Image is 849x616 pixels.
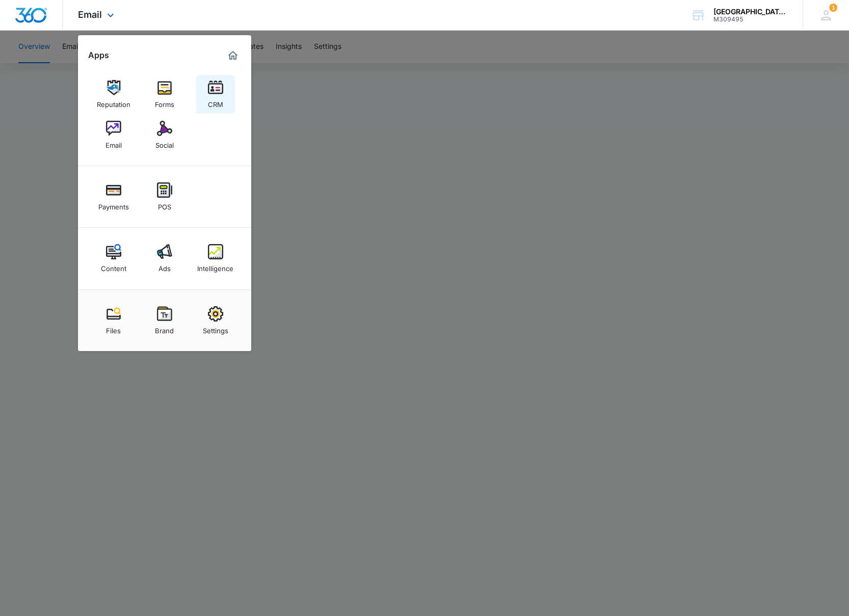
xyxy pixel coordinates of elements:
h2: Apps [88,50,109,60]
a: Intelligence [196,239,235,278]
a: Forms [145,75,184,114]
div: Files [106,322,121,335]
a: CRM [196,75,235,114]
div: Email [105,136,122,149]
a: Reputation [94,75,133,114]
div: account name [713,8,788,16]
div: account id [713,16,788,23]
a: Social [145,116,184,154]
a: Marketing 360® Dashboard [225,47,241,64]
span: Email [78,9,102,20]
div: Settings [203,322,228,335]
a: Payments [94,177,133,216]
div: Social [155,136,174,149]
div: Ads [158,259,171,273]
a: Files [94,301,133,340]
div: Reputation [97,95,130,109]
a: POS [145,177,184,216]
a: Email [94,116,133,154]
div: notifications count [829,4,837,12]
a: Brand [145,301,184,340]
div: Content [101,259,126,273]
div: CRM [208,95,223,109]
div: POS [158,198,171,211]
div: Forms [155,95,174,109]
div: Payments [98,198,129,211]
a: Settings [196,301,235,340]
a: Content [94,239,133,278]
div: Intelligence [197,259,233,273]
a: Ads [145,239,184,278]
div: Brand [155,322,174,335]
span: 1 [829,4,837,12]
